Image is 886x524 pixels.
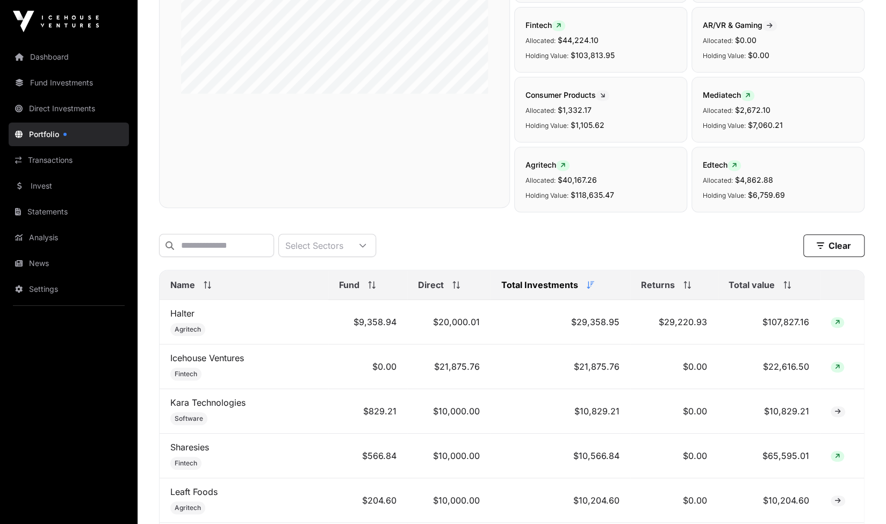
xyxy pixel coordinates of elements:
[703,90,754,99] span: Mediatech
[9,200,129,224] a: Statements
[175,370,197,378] span: Fintech
[175,414,203,423] span: Software
[170,486,218,497] a: Leaft Foods
[525,121,568,130] span: Holding Value:
[558,105,592,114] span: $1,332.17
[328,389,407,434] td: $829.21
[703,160,741,169] span: Edtech
[525,160,570,169] span: Agritech
[748,51,769,60] span: $0.00
[525,106,556,114] span: Allocated:
[170,397,246,408] a: Kara Technologies
[491,389,630,434] td: $10,829.21
[525,191,568,199] span: Holding Value:
[630,434,718,478] td: $0.00
[703,106,733,114] span: Allocated:
[748,120,783,130] span: $7,060.21
[9,252,129,275] a: News
[525,20,565,30] span: Fintech
[571,190,614,199] span: $118,635.47
[558,35,599,45] span: $44,224.10
[9,45,129,69] a: Dashboard
[525,90,609,99] span: Consumer Products
[175,325,201,334] span: Agritech
[407,389,491,434] td: $10,000.00
[630,389,718,434] td: $0.00
[170,442,209,453] a: Sharesies
[339,278,359,291] span: Fund
[735,35,757,45] span: $0.00
[279,234,350,256] div: Select Sectors
[748,190,785,199] span: $6,759.69
[832,472,886,524] iframe: Chat Widget
[9,148,129,172] a: Transactions
[571,120,604,130] span: $1,105.62
[641,278,675,291] span: Returns
[9,97,129,120] a: Direct Investments
[703,176,733,184] span: Allocated:
[735,175,773,184] span: $4,862.88
[729,278,775,291] span: Total value
[328,434,407,478] td: $566.84
[407,478,491,523] td: $10,000.00
[407,344,491,389] td: $21,875.76
[9,226,129,249] a: Analysis
[328,300,407,344] td: $9,358.94
[9,71,129,95] a: Fund Investments
[558,175,597,184] span: $40,167.26
[407,434,491,478] td: $10,000.00
[9,123,129,146] a: Portfolio
[491,344,630,389] td: $21,875.76
[630,478,718,523] td: $0.00
[630,300,718,344] td: $29,220.93
[170,278,195,291] span: Name
[525,52,568,60] span: Holding Value:
[9,174,129,198] a: Invest
[718,389,820,434] td: $10,829.21
[328,344,407,389] td: $0.00
[718,434,820,478] td: $65,595.01
[803,234,865,257] button: Clear
[703,37,733,45] span: Allocated:
[718,478,820,523] td: $10,204.60
[718,344,820,389] td: $22,616.50
[491,478,630,523] td: $10,204.60
[571,51,615,60] span: $103,813.95
[630,344,718,389] td: $0.00
[328,478,407,523] td: $204.60
[703,191,746,199] span: Holding Value:
[170,353,244,363] a: Icehouse Ventures
[703,52,746,60] span: Holding Value:
[718,300,820,344] td: $107,827.16
[491,300,630,344] td: $29,358.95
[501,278,578,291] span: Total Investments
[491,434,630,478] td: $10,566.84
[703,121,746,130] span: Holding Value:
[175,459,197,468] span: Fintech
[525,176,556,184] span: Allocated:
[170,308,195,319] a: Halter
[407,300,491,344] td: $20,000.01
[418,278,444,291] span: Direct
[13,11,99,32] img: Icehouse Ventures Logo
[175,504,201,512] span: Agritech
[9,277,129,301] a: Settings
[735,105,770,114] span: $2,672.10
[703,20,777,30] span: AR/VR & Gaming
[525,37,556,45] span: Allocated:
